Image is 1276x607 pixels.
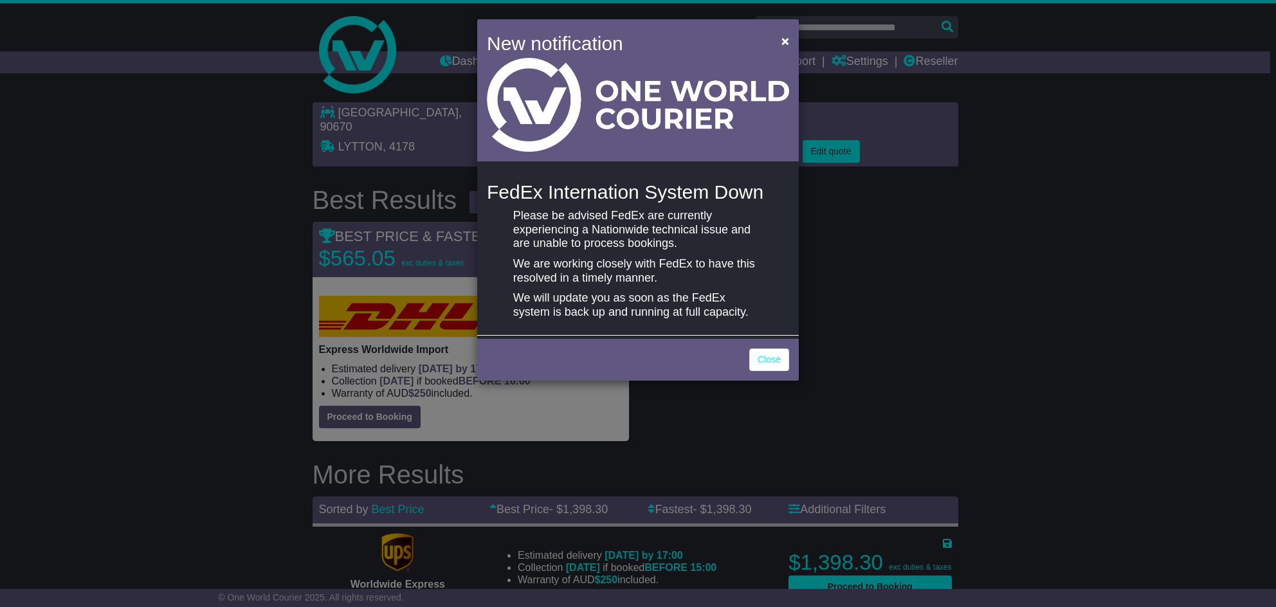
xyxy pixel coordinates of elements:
h4: FedEx Internation System Down [487,181,789,203]
p: Please be advised FedEx are currently experiencing a Nationwide technical issue and are unable to... [513,209,763,251]
img: Light [487,58,789,152]
span: × [781,33,789,48]
a: Close [749,349,789,371]
button: Close [775,28,796,54]
p: We will update you as soon as the FedEx system is back up and running at full capacity. [513,291,763,319]
h4: New notification [487,29,763,58]
p: We are working closely with FedEx to have this resolved in a timely manner. [513,257,763,285]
